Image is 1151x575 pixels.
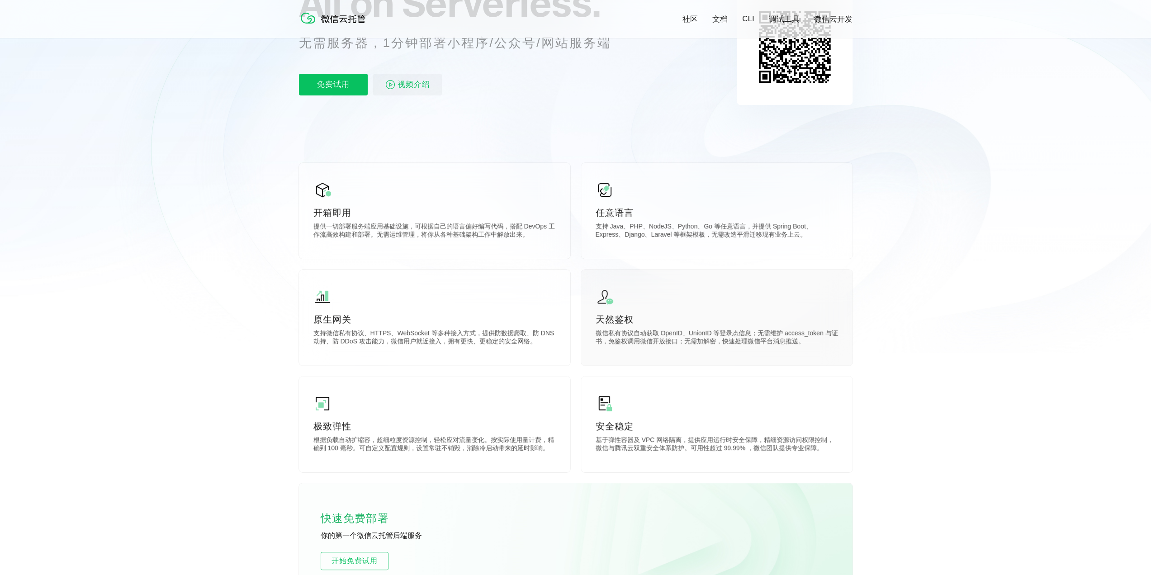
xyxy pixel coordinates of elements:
[313,313,556,326] p: 原生网关
[321,509,411,527] p: 快速免费部署
[321,531,456,541] p: 你的第一个微信云托管后端服务
[712,14,728,24] a: 文档
[313,206,556,219] p: 开箱即用
[596,329,838,347] p: 微信私有协议自动获取 OpenID、UnionID 等登录态信息；无需维护 access_token 与证书，免鉴权调用微信开放接口；无需加解密，快速处理微信平台消息推送。
[313,436,556,454] p: 根据负载自动扩缩容，超细粒度资源控制，轻松应对流量变化。按实际使用量计费，精确到 100 毫秒。可自定义配置规则，设置常驻不销毁，消除冷启动带来的延时影响。
[596,223,838,241] p: 支持 Java、PHP、NodeJS、Python、Go 等任意语言，并提供 Spring Boot、Express、Django、Laravel 等框架模板，无需改造平滑迁移现有业务上云。
[769,14,800,24] a: 调试工具
[385,79,396,90] img: video_play.svg
[299,9,371,27] img: 微信云托管
[596,436,838,454] p: 基于弹性容器及 VPC 网络隔离，提供应用运行时安全保障，精细资源访问权限控制，微信与腾讯云双重安全体系防护。可用性超过 99.99% ，微信团队提供专业保障。
[299,34,628,52] p: 无需服务器，1分钟部署小程序/公众号/网站服务端
[596,313,838,326] p: 天然鉴权
[398,74,430,95] span: 视频介绍
[596,206,838,219] p: 任意语言
[742,14,754,24] a: CLI
[814,14,853,24] a: 微信云开发
[299,21,371,29] a: 微信云托管
[313,329,556,347] p: 支持微信私有协议、HTTPS、WebSocket 等多种接入方式，提供防数据爬取、防 DNS 劫持、防 DDoS 攻击能力，微信用户就近接入，拥有更快、更稳定的安全网络。
[313,223,556,241] p: 提供一切部署服务端应用基础设施，可根据自己的语言偏好编写代码，搭配 DevOps 工作流高效构建和部署。无需运维管理，将你从各种基础架构工作中解放出来。
[313,420,556,432] p: 极致弹性
[596,420,838,432] p: 安全稳定
[321,556,388,566] span: 开始免费试用
[682,14,698,24] a: 社区
[299,74,368,95] p: 免费试用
